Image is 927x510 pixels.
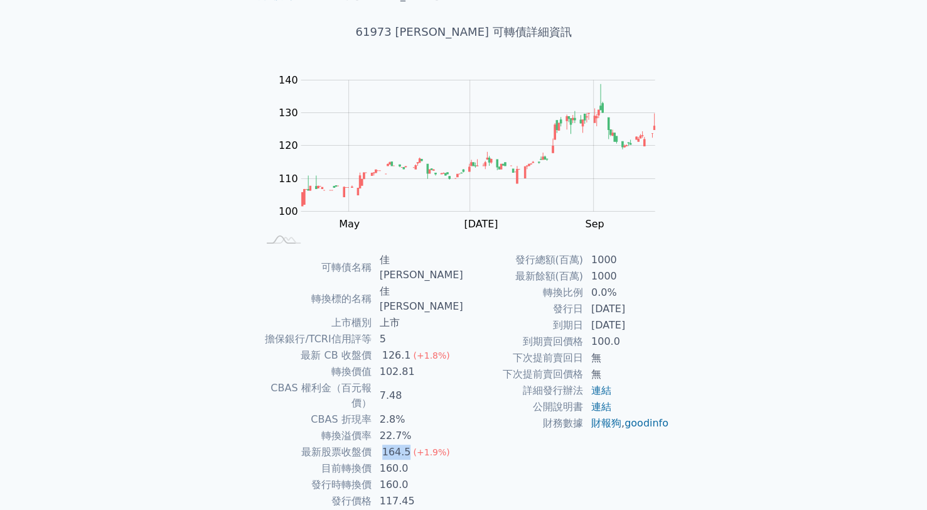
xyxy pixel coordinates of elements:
td: 22.7% [372,428,464,444]
td: 最新餘額(百萬) [464,268,584,285]
td: 發行日 [464,301,584,317]
td: 擔保銀行/TCRI信用評等 [258,331,372,347]
td: 到期日 [464,317,584,334]
td: [DATE] [584,317,670,334]
td: 轉換標的名稱 [258,283,372,315]
td: 100.0 [584,334,670,350]
div: 164.5 [380,445,414,460]
td: 下次提前賣回日 [464,350,584,366]
td: 2.8% [372,411,464,428]
td: 可轉債名稱 [258,252,372,283]
td: 發行價格 [258,493,372,509]
td: 佳[PERSON_NAME] [372,252,464,283]
div: 126.1 [380,348,414,363]
tspan: 110 [279,173,298,185]
tspan: 140 [279,74,298,86]
a: 連結 [591,384,611,396]
iframe: Chat Widget [864,450,927,510]
td: [DATE] [584,301,670,317]
td: 102.81 [372,364,464,380]
td: 160.0 [372,477,464,493]
tspan: 120 [279,139,298,151]
h1: 61973 [PERSON_NAME] 可轉債詳細資訊 [243,23,685,41]
tspan: Sep [585,218,604,230]
td: , [584,415,670,431]
td: 無 [584,366,670,382]
tspan: 100 [279,205,298,217]
td: 最新 CB 收盤價 [258,347,372,364]
tspan: [DATE] [464,218,498,230]
g: Series [301,84,655,206]
td: 發行總額(百萬) [464,252,584,268]
a: 財報狗 [591,417,621,429]
td: CBAS 權利金（百元報價） [258,380,372,411]
td: 160.0 [372,460,464,477]
td: 到期賣回價格 [464,334,584,350]
tspan: May [339,218,360,230]
td: 0.0% [584,285,670,301]
td: 最新股票收盤價 [258,444,372,460]
td: 無 [584,350,670,366]
g: Chart [272,74,673,231]
tspan: 130 [279,107,298,119]
td: 1000 [584,268,670,285]
td: 轉換價值 [258,364,372,380]
a: goodinfo [624,417,668,429]
td: 上市櫃別 [258,315,372,331]
td: 上市 [372,315,464,331]
a: 連結 [591,401,611,413]
td: 佳[PERSON_NAME] [372,283,464,315]
td: 117.45 [372,493,464,509]
td: 財務數據 [464,415,584,431]
td: 發行時轉換價 [258,477,372,493]
span: (+1.8%) [413,350,449,361]
td: 下次提前賣回價格 [464,366,584,382]
td: 5 [372,331,464,347]
td: 公開說明書 [464,399,584,415]
td: 轉換溢價率 [258,428,372,444]
td: 7.48 [372,380,464,411]
span: (+1.9%) [413,447,449,457]
td: 詳細發行辦法 [464,382,584,399]
td: CBAS 折現率 [258,411,372,428]
td: 轉換比例 [464,285,584,301]
td: 目前轉換價 [258,460,372,477]
td: 1000 [584,252,670,268]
